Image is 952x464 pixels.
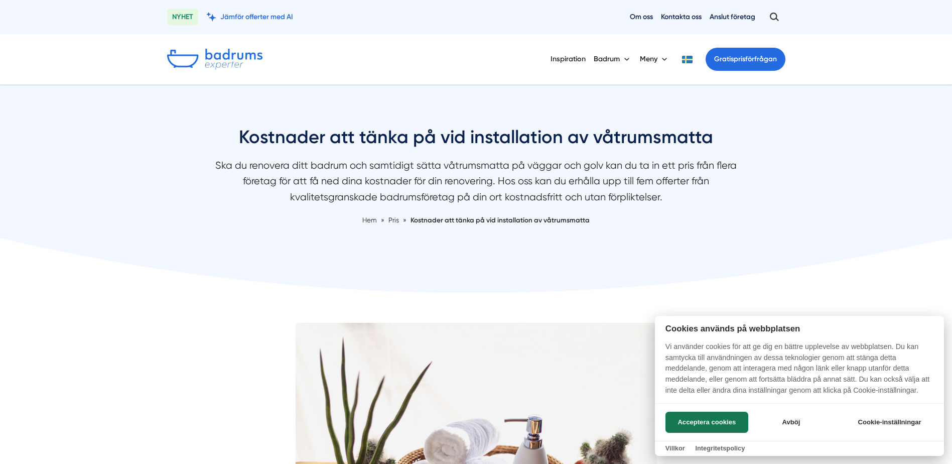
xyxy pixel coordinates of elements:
button: Avböj [751,412,831,433]
button: Cookie-inställningar [846,412,933,433]
a: Villkor [665,444,685,452]
p: Vi använder cookies för att ge dig en bättre upplevelse av webbplatsen. Du kan samtycka till anvä... [655,341,944,403]
button: Acceptera cookies [665,412,748,433]
a: Integritetspolicy [695,444,745,452]
h2: Cookies används på webbplatsen [655,324,944,333]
